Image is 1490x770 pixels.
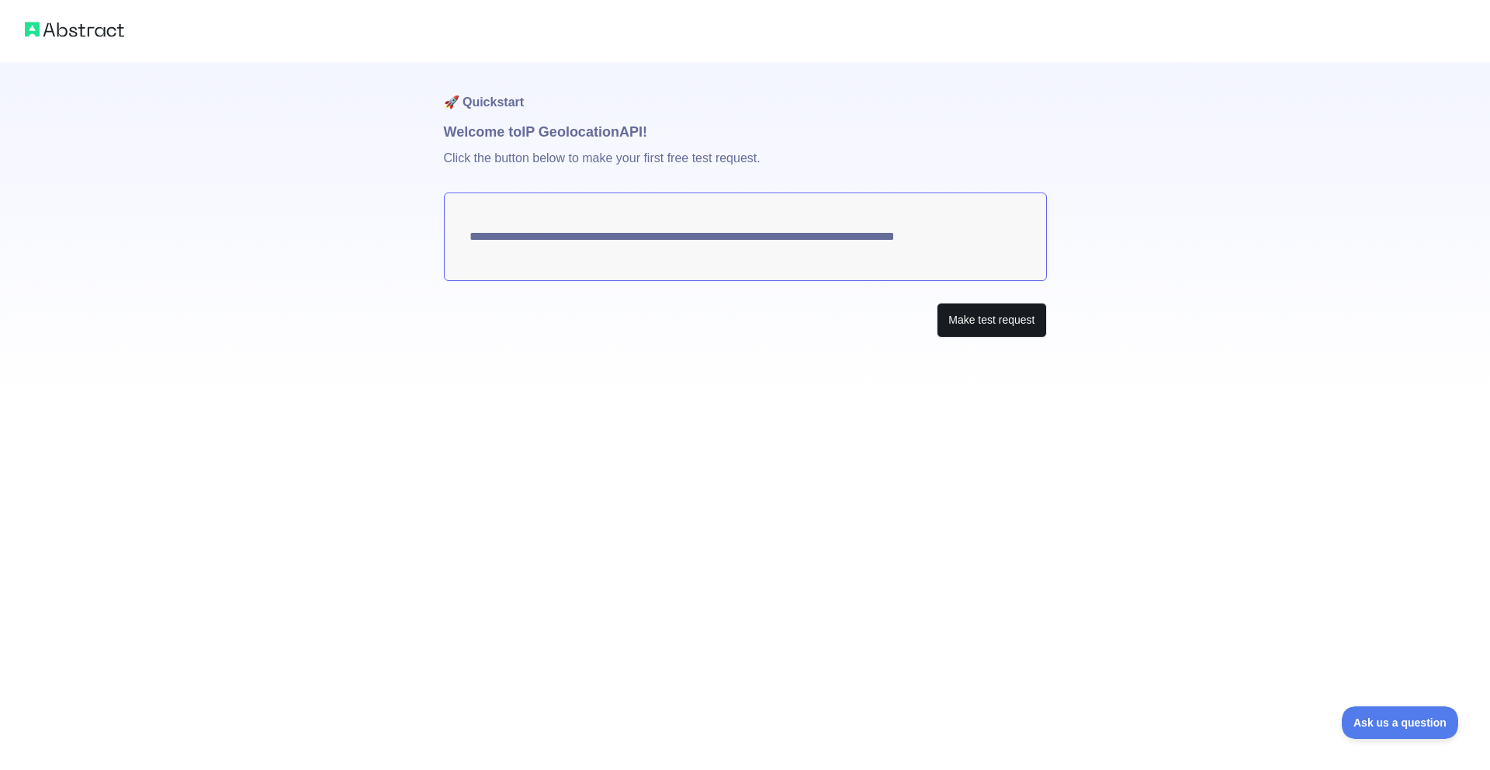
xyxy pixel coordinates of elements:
[937,303,1046,338] button: Make test request
[1342,706,1459,739] iframe: Toggle Customer Support
[25,19,124,40] img: Abstract logo
[444,143,1047,192] p: Click the button below to make your first free test request.
[444,62,1047,121] h1: 🚀 Quickstart
[444,121,1047,143] h1: Welcome to IP Geolocation API!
